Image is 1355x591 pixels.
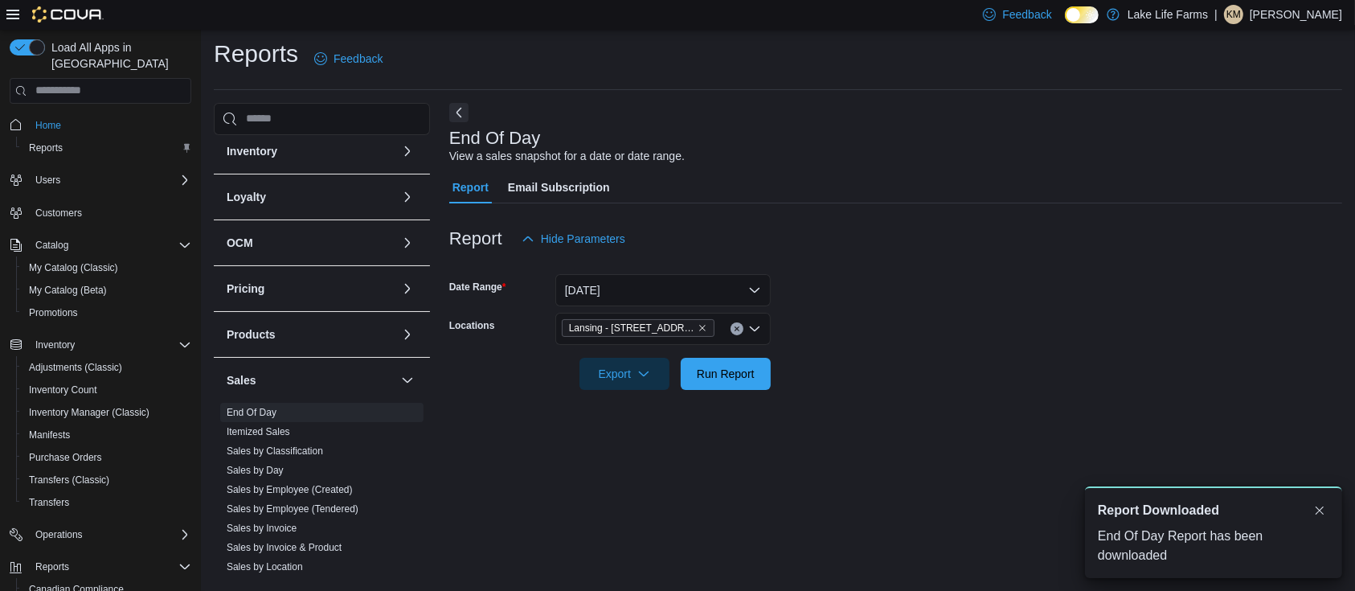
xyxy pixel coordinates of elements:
span: Inventory Count [23,380,191,400]
span: Feedback [1002,6,1051,23]
span: Users [35,174,60,187]
button: Catalog [3,234,198,257]
button: Products [398,325,417,344]
span: Inventory [29,335,191,355]
button: Pricing [398,279,417,298]
a: Sales by Employee (Created) [227,484,353,495]
label: Date Range [449,281,506,293]
button: Products [227,326,395,343]
button: Promotions [16,302,198,324]
span: Purchase Orders [23,448,191,467]
span: Adjustments (Classic) [29,361,122,374]
label: Locations [449,319,495,332]
button: Purchase Orders [16,446,198,469]
span: Customers [29,203,191,223]
a: My Catalog (Classic) [23,258,125,277]
span: Transfers (Classic) [23,470,191,490]
span: Transfers [29,496,69,509]
button: Pricing [227,281,395,297]
span: Report Downloaded [1098,501,1219,520]
span: Dark Mode [1065,23,1066,24]
button: Export [579,358,669,390]
button: Customers [3,201,198,224]
button: Inventory [227,143,395,159]
span: Users [29,170,191,190]
a: Promotions [23,303,84,322]
button: Remove Lansing - 2617 E Michigan Avenue from selection in this group [698,323,707,333]
p: | [1214,5,1218,24]
a: Manifests [23,425,76,445]
div: Kevin Morris Jr [1224,5,1243,24]
h3: Report [449,229,502,248]
button: Reports [29,557,76,577]
a: Sales by Invoice [227,523,297,534]
span: Email Subscription [508,171,610,203]
span: Sales by Employee (Tendered) [227,503,358,515]
span: Lansing - 2617 E Michigan Avenue [562,319,714,337]
div: Notification [1098,501,1329,520]
span: Manifests [29,429,70,441]
span: KM [1226,5,1241,24]
button: Clear input [731,322,743,335]
span: Run Report [697,366,755,382]
button: Users [3,169,198,191]
button: Reports [3,556,198,578]
span: Sales by Location [227,560,303,573]
span: Inventory Count [29,384,97,396]
button: Inventory Manager (Classic) [16,401,198,424]
span: My Catalog (Beta) [23,281,191,300]
a: Transfers (Classic) [23,470,116,490]
div: End Of Day Report has been downloaded [1098,527,1329,565]
span: Transfers [23,493,191,512]
button: Adjustments (Classic) [16,356,198,379]
span: Inventory [35,339,75,351]
p: [PERSON_NAME] [1250,5,1342,24]
a: Sales by Day [227,465,284,476]
span: Purchase Orders [29,451,102,464]
h3: Sales [227,372,256,388]
a: Home [29,116,68,135]
h3: Inventory [227,143,277,159]
a: Sales by Employee (Tendered) [227,503,358,515]
button: Operations [3,523,198,546]
span: Transfers (Classic) [29,474,109,486]
button: Dismiss toast [1310,501,1329,520]
img: Cova [32,6,104,23]
a: Itemized Sales [227,426,290,437]
button: Run Report [681,358,771,390]
span: Catalog [29,236,191,255]
div: View a sales snapshot for a date or date range. [449,148,685,165]
span: Promotions [23,303,191,322]
span: Reports [29,142,63,154]
button: OCM [227,235,395,251]
button: Inventory [29,335,81,355]
span: Adjustments (Classic) [23,358,191,377]
span: My Catalog (Classic) [23,258,191,277]
span: Manifests [23,425,191,445]
p: Lake Life Farms [1128,5,1208,24]
span: Sales by Day [227,464,284,477]
button: Next [449,103,469,122]
button: Inventory Count [16,379,198,401]
span: Reports [35,560,69,573]
h3: Loyalty [227,189,266,205]
a: Sales by Classification [227,445,323,457]
span: My Catalog (Beta) [29,284,107,297]
a: My Catalog (Beta) [23,281,113,300]
button: Open list of options [748,322,761,335]
button: Manifests [16,424,198,446]
button: Hide Parameters [515,223,632,255]
span: Operations [29,525,191,544]
span: Reports [23,138,191,158]
span: Lansing - [STREET_ADDRESS][US_STATE] [569,320,694,336]
button: Home [3,113,198,137]
button: Inventory [3,334,198,356]
button: Inventory [398,142,417,161]
button: My Catalog (Beta) [16,279,198,302]
input: Dark Mode [1065,6,1099,23]
h3: End Of Day [449,129,541,148]
span: Reports [29,557,191,577]
button: Sales [227,372,395,388]
span: Sales by Invoice & Product [227,541,342,554]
